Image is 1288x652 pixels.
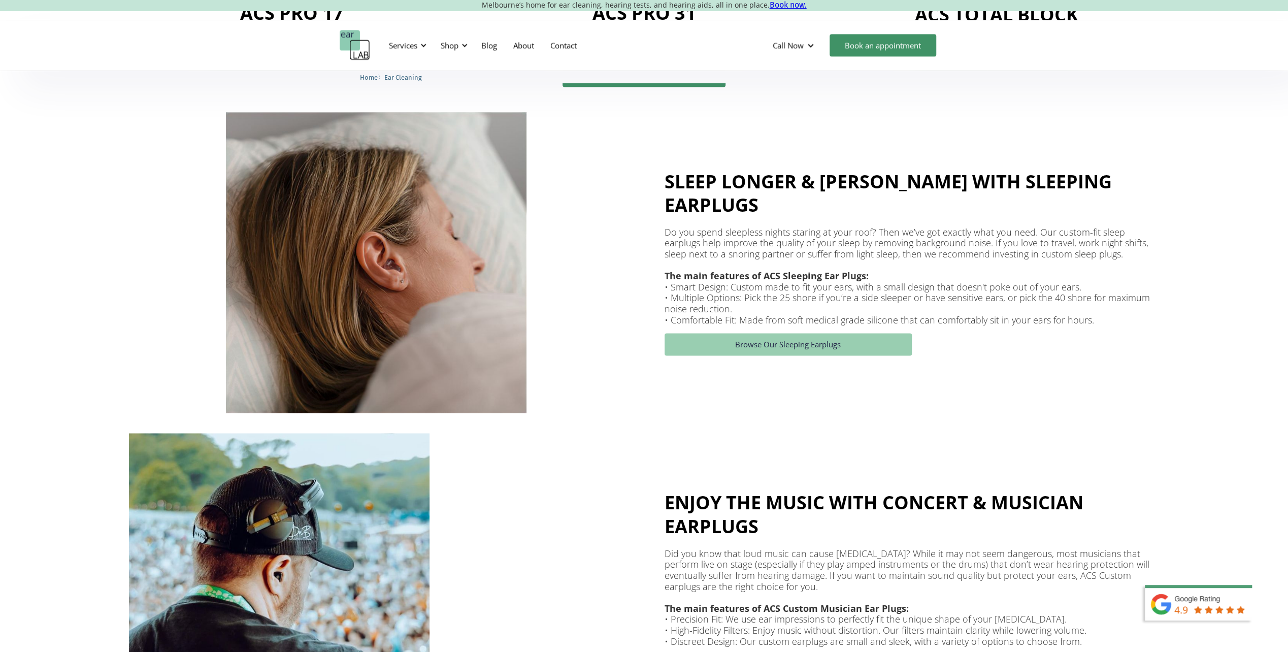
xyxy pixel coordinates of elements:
div: Services [383,30,430,60]
div: Call Now [765,30,824,60]
h2: acs pro 31 [592,2,696,25]
a: About [505,30,542,60]
div: Shop [441,40,458,50]
p: Did you know that loud music can cause [MEDICAL_DATA]? While it may not seem dangerous, most musi... [665,548,1160,646]
h2: Enjoy The Music With Concert & Musician Earplugs [665,491,1160,538]
span: Ear Cleaning [384,74,422,81]
a: Home [360,72,378,82]
div: Call Now [773,40,804,50]
a: Book an appointment [830,34,936,56]
h2: acs pro 17 [240,2,344,25]
a: Ear Cleaning [384,72,422,82]
strong: The main features of ACS Custom Musician Ear Plugs: [665,602,909,614]
div: Services [389,40,417,50]
a: home [340,30,370,60]
strong: The main features of ACS Sleeping Ear Plugs: [665,270,869,282]
li: 〉 [360,72,384,83]
div: Shop [435,30,471,60]
a: Blog [473,30,505,60]
img: A girl in Perth sleeping with sleep earplugs [226,112,526,413]
h2: Sleep Longer & [PERSON_NAME] With Sleeping Earplugs [665,170,1160,217]
a: Contact [542,30,585,60]
p: Do you spend sleepless nights staring at your roof? Then we’ve got exactly what you need. Our cus... [665,227,1160,325]
span: Home [360,74,378,81]
h2: acs total block [914,3,1078,26]
a: Browse Our Sleeping Earplugs [665,333,912,355]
